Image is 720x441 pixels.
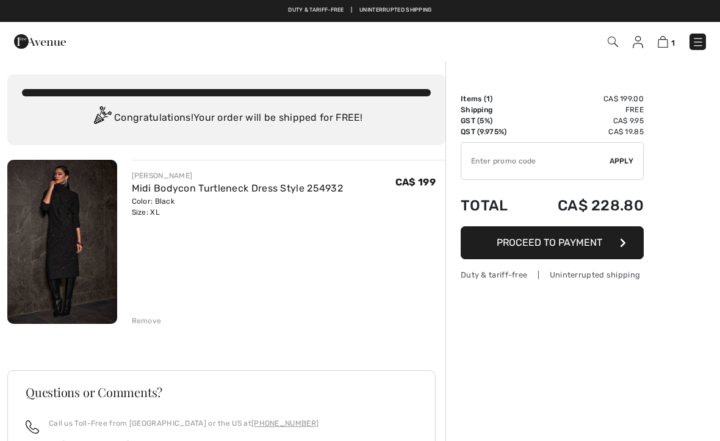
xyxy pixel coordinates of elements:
div: Congratulations! Your order will be shipped for FREE! [22,106,431,131]
td: CA$ 19.85 [525,126,644,137]
td: Total [461,185,525,226]
img: Shopping Bag [658,36,668,48]
input: Promo code [461,143,610,179]
span: Proceed to Payment [497,237,602,248]
div: Color: Black Size: XL [132,196,344,218]
td: Items ( ) [461,93,525,104]
img: Midi Bodycon Turtleneck Dress Style 254932 [7,160,117,324]
img: Congratulation2.svg [90,106,114,131]
img: call [26,420,39,434]
img: 1ère Avenue [14,29,66,54]
span: Apply [610,156,634,167]
h3: Questions or Comments? [26,386,417,398]
span: 1 [486,95,490,103]
button: Proceed to Payment [461,226,644,259]
a: 1 [658,34,675,49]
a: Midi Bodycon Turtleneck Dress Style 254932 [132,182,344,194]
td: Shipping [461,104,525,115]
p: Call us Toll-Free from [GEOGRAPHIC_DATA] or the US at [49,418,319,429]
span: CA$ 199 [395,176,436,188]
td: CA$ 228.80 [525,185,644,226]
td: CA$ 199.00 [525,93,644,104]
td: CA$ 9.95 [525,115,644,126]
a: 1ère Avenue [14,35,66,46]
div: Duty & tariff-free | Uninterrupted shipping [461,269,644,281]
a: [PHONE_NUMBER] [251,419,319,428]
td: QST (9.975%) [461,126,525,137]
td: Free [525,104,644,115]
td: GST (5%) [461,115,525,126]
img: Search [608,37,618,47]
img: My Info [633,36,643,48]
div: Remove [132,315,162,326]
div: [PERSON_NAME] [132,170,344,181]
span: 1 [671,38,675,48]
img: Menu [692,36,704,48]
